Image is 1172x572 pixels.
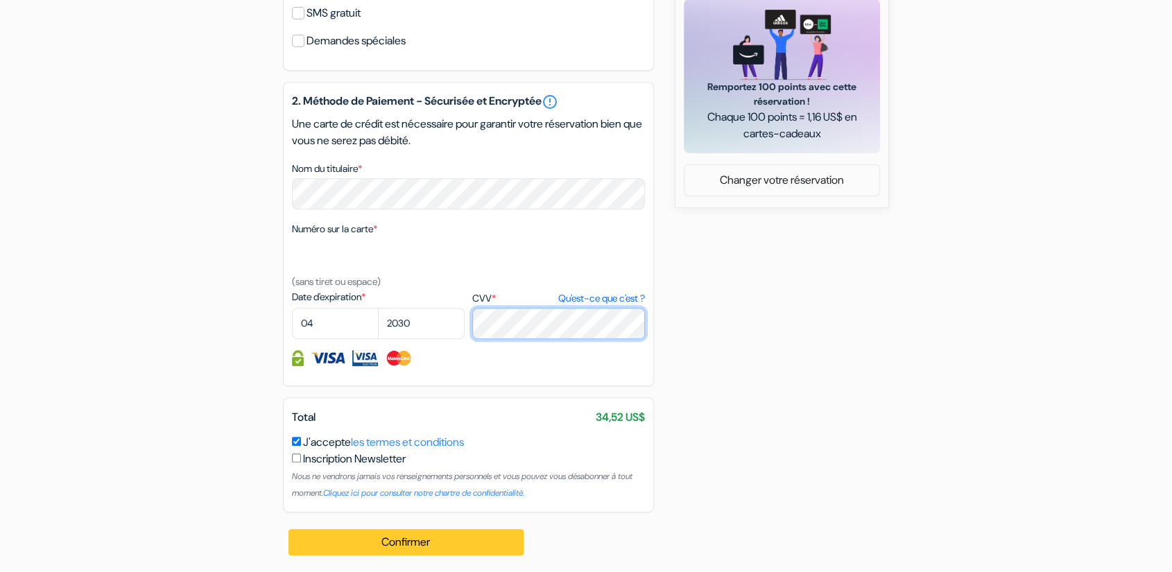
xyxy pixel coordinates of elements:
[542,94,558,110] a: error_outline
[292,275,381,288] small: (sans tiret ou espace)
[700,109,863,142] span: Chaque 100 points = 1,16 US$ en cartes-cadeaux
[323,487,524,499] a: Cliquez ici pour consulter notre chartre de confidentialité.
[351,435,464,449] a: les termes et conditions
[684,167,879,193] a: Changer votre réservation
[596,409,645,426] span: 34,52 US$
[292,162,362,176] label: Nom du titulaire
[288,529,524,555] button: Confirmer
[292,94,645,110] h5: 2. Méthode de Paiement - Sécurisée et Encryptée
[292,290,465,304] label: Date d'expiration
[307,31,406,51] label: Demandes spéciales
[292,410,316,424] span: Total
[733,10,831,80] img: gift_card_hero_new.png
[472,291,645,306] label: CVV
[700,80,863,109] span: Remportez 100 points avec cette réservation !
[311,350,345,366] img: Visa
[385,350,413,366] img: Master Card
[292,222,377,236] label: Numéro sur la carte
[292,116,645,149] p: Une carte de crédit est nécessaire pour garantir votre réservation bien que vous ne serez pas déb...
[307,3,361,23] label: SMS gratuit
[292,471,632,499] small: Nous ne vendrons jamais vos renseignements personnels et vous pouvez vous désabonner à tout moment.
[558,291,645,306] a: Qu'est-ce que c'est ?
[292,350,304,366] img: Information de carte de crédit entièrement encryptée et sécurisée
[303,434,464,451] label: J'accepte
[303,451,406,467] label: Inscription Newsletter
[352,350,377,366] img: Visa Electron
